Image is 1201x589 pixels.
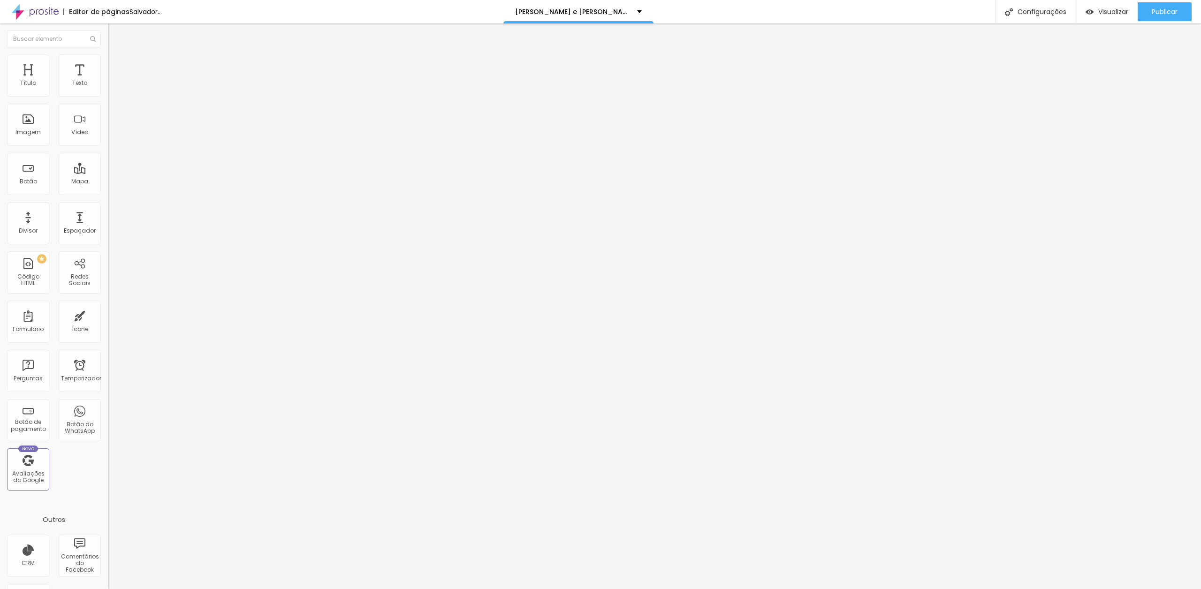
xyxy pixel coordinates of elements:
font: Perguntas [14,374,43,382]
font: Título [20,79,36,87]
font: Botão do WhatsApp [65,420,95,435]
font: Configurações [1018,7,1066,16]
font: Temporizador [61,374,101,382]
font: [PERSON_NAME] e [PERSON_NAME] [515,7,635,16]
button: Publicar [1138,2,1192,21]
font: Divisor [19,227,38,234]
font: Publicar [1152,7,1178,16]
font: Texto [72,79,87,87]
font: Espaçador [64,227,96,234]
font: Vídeo [71,128,88,136]
img: Ícone [90,36,96,42]
img: view-1.svg [1086,8,1094,16]
font: Redes Sociais [69,272,91,287]
font: Avaliações do Google [12,469,45,484]
font: Botão [20,177,37,185]
font: Botão de pagamento [11,418,46,432]
input: Buscar elemento [7,30,101,47]
font: Salvador... [129,7,162,16]
font: Novo [22,446,35,452]
font: Comentários do Facebook [61,552,99,574]
font: CRM [22,559,35,567]
font: Mapa [71,177,88,185]
font: Código HTML [17,272,39,287]
button: Visualizar [1076,2,1138,21]
font: Imagem [15,128,41,136]
img: Ícone [1005,8,1013,16]
font: Ícone [72,325,88,333]
font: Formulário [13,325,44,333]
iframe: Editor [108,23,1201,589]
font: Outros [43,515,65,524]
font: Visualizar [1098,7,1128,16]
font: Editor de páginas [69,7,129,16]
